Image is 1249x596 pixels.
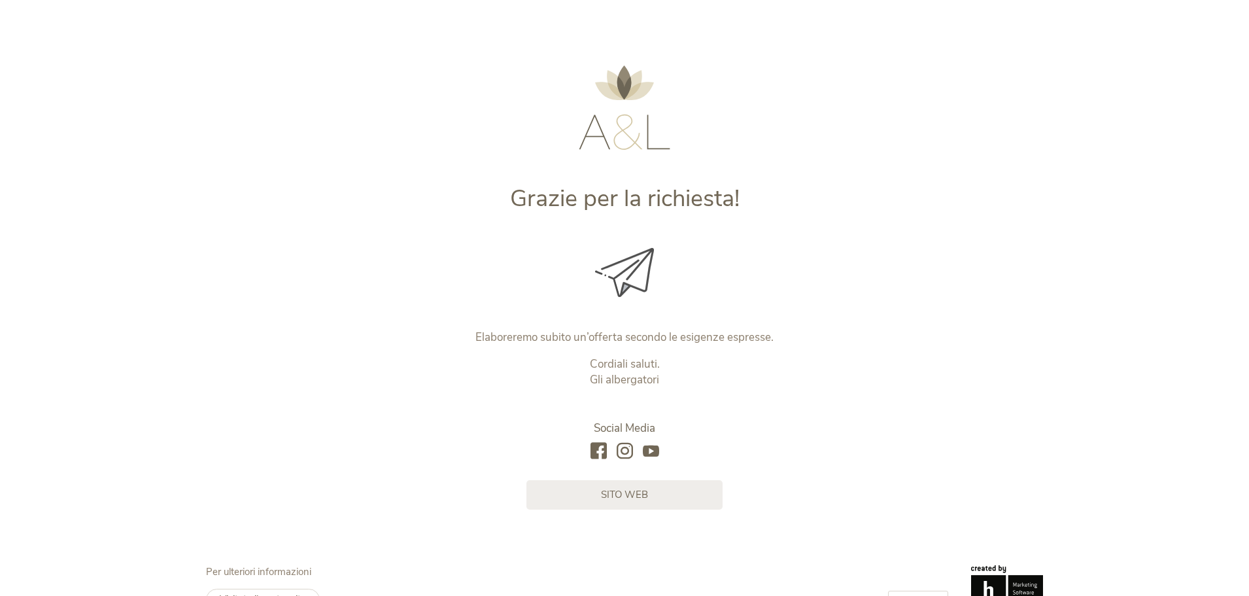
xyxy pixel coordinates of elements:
[352,357,898,388] p: Cordiali saluti. Gli albergatori
[206,565,311,578] span: Per ulteriori informazioni
[510,183,740,215] span: Grazie per la richiesta!
[594,421,655,436] span: Social Media
[590,443,607,461] a: facebook
[643,443,659,461] a: youtube
[352,330,898,345] p: Elaboreremo subito un’offerta secondo le esigenze espresse.
[526,480,723,510] a: sito web
[617,443,633,461] a: instagram
[601,488,648,502] span: sito web
[595,248,654,297] img: Grazie per la richiesta!
[579,65,670,150] img: AMONTI & LUNARIS Wellnessresort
